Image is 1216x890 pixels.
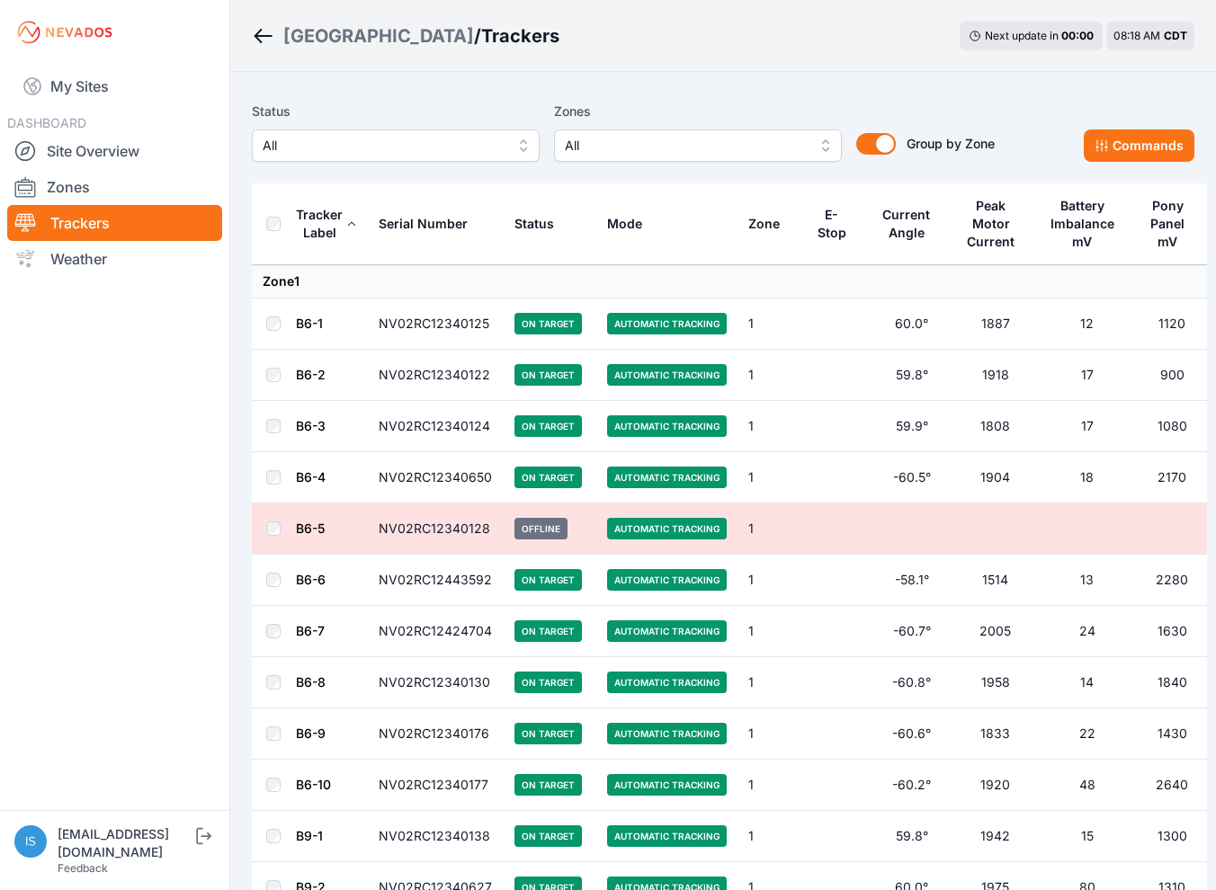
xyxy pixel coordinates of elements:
[607,620,727,642] span: Automatic Tracking
[1137,657,1207,708] td: 1840
[514,620,582,642] span: On Target
[607,415,727,437] span: Automatic Tracking
[252,13,559,59] nav: Breadcrumb
[953,657,1037,708] td: 1958
[1137,760,1207,811] td: 2640
[7,115,86,130] span: DASHBOARD
[379,215,468,233] div: Serial Number
[368,401,504,452] td: NV02RC12340124
[1037,708,1137,760] td: 22
[296,206,343,242] div: Tracker Label
[607,313,727,334] span: Automatic Tracking
[953,606,1037,657] td: 2005
[738,811,805,862] td: 1
[368,452,504,503] td: NV02RC12340650
[964,184,1026,263] button: Peak Motor Current
[953,811,1037,862] td: 1942
[1037,350,1137,401] td: 17
[368,760,504,811] td: NV02RC12340177
[379,202,482,245] button: Serial Number
[296,521,325,536] a: B6-5
[58,861,108,875] a: Feedback
[554,101,842,122] label: Zones
[738,555,805,606] td: 1
[283,23,474,49] a: [GEOGRAPHIC_DATA]
[14,825,47,858] img: iswagart@prim.com
[870,555,953,606] td: -58.1°
[7,205,222,241] a: Trackers
[252,129,540,162] button: All
[14,18,115,47] img: Nevados
[607,215,642,233] div: Mode
[565,135,806,156] span: All
[1137,298,1207,350] td: 1120
[870,350,953,401] td: 59.8°
[607,569,727,591] span: Automatic Tracking
[7,241,222,277] a: Weather
[252,101,540,122] label: Status
[554,129,842,162] button: All
[607,672,727,693] span: Automatic Tracking
[738,657,805,708] td: 1
[296,725,326,741] a: B6-9
[514,723,582,744] span: On Target
[368,811,504,862] td: NV02RC12340138
[953,555,1037,606] td: 1514
[953,760,1037,811] td: 1920
[738,708,805,760] td: 1
[953,401,1037,452] td: 1808
[1137,606,1207,657] td: 1630
[738,350,805,401] td: 1
[514,774,582,796] span: On Target
[296,828,323,843] a: B9-1
[7,65,222,108] a: My Sites
[870,811,953,862] td: 59.8°
[870,708,953,760] td: -60.6°
[296,572,326,587] a: B6-6
[881,193,943,254] button: Current Angle
[514,672,582,693] span: On Target
[953,298,1037,350] td: 1887
[738,298,805,350] td: 1
[368,606,504,657] td: NV02RC12424704
[738,606,805,657] td: 1
[1084,129,1194,162] button: Commands
[607,825,727,847] span: Automatic Tracking
[748,215,780,233] div: Zone
[263,135,504,156] span: All
[58,825,192,861] div: [EMAIL_ADDRESS][DOMAIN_NAME]
[953,708,1037,760] td: 1833
[296,418,326,433] a: B6-3
[1148,184,1196,263] button: Pony Panel mV
[1037,298,1137,350] td: 12
[1137,811,1207,862] td: 1300
[607,202,657,245] button: Mode
[1148,197,1188,251] div: Pony Panel mV
[1137,401,1207,452] td: 1080
[870,452,953,503] td: -60.5°
[514,569,582,591] span: On Target
[368,708,504,760] td: NV02RC12340176
[1113,29,1160,42] span: 08:18 AM
[1037,401,1137,452] td: 17
[738,760,805,811] td: 1
[514,202,568,245] button: Status
[368,555,504,606] td: NV02RC12443592
[296,674,326,690] a: B6-8
[296,777,331,792] a: B6-10
[1037,760,1137,811] td: 48
[7,169,222,205] a: Zones
[1037,452,1137,503] td: 18
[368,350,504,401] td: NV02RC12340122
[964,197,1018,251] div: Peak Motor Current
[607,518,727,539] span: Automatic Tracking
[1037,555,1137,606] td: 13
[907,136,995,151] span: Group by Zone
[870,298,953,350] td: 60.0°
[474,23,481,49] span: /
[607,723,727,744] span: Automatic Tracking
[881,206,933,242] div: Current Angle
[514,364,582,386] span: On Target
[368,503,504,555] td: NV02RC12340128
